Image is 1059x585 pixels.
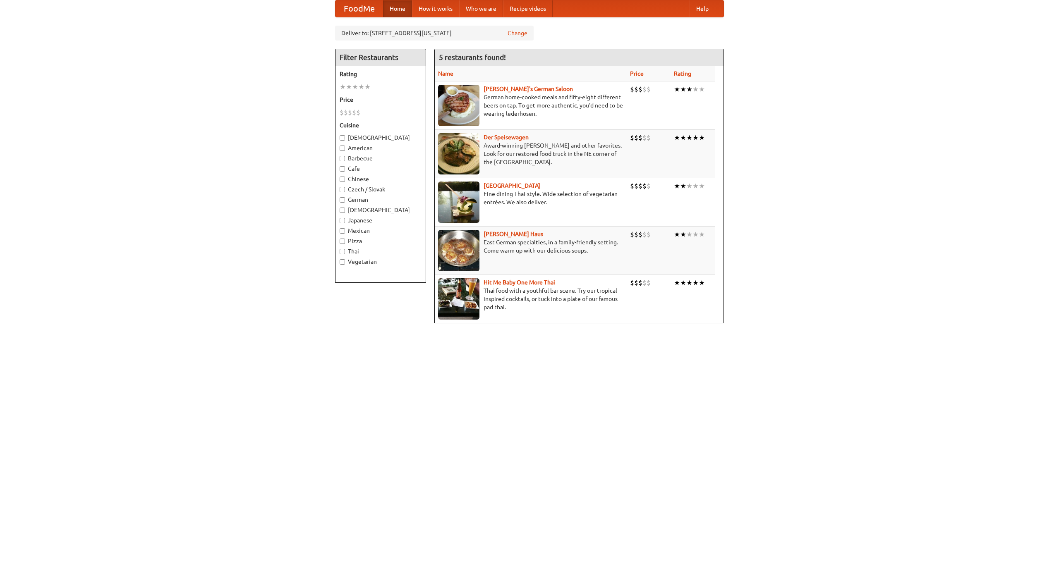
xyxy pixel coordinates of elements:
label: Chinese [340,175,422,183]
li: ★ [699,278,705,287]
input: Barbecue [340,156,345,161]
a: Recipe videos [503,0,553,17]
li: $ [638,133,642,142]
li: ★ [680,230,686,239]
li: $ [647,85,651,94]
h4: Filter Restaurants [335,49,426,66]
li: ★ [680,85,686,94]
li: ★ [699,133,705,142]
li: $ [638,230,642,239]
input: German [340,197,345,203]
li: ★ [699,230,705,239]
li: ★ [692,133,699,142]
a: Price [630,70,644,77]
li: $ [630,230,634,239]
li: $ [630,85,634,94]
li: ★ [692,85,699,94]
a: Help [690,0,715,17]
input: American [340,146,345,151]
li: $ [647,230,651,239]
li: $ [634,133,638,142]
label: [DEMOGRAPHIC_DATA] [340,206,422,214]
li: $ [634,230,638,239]
h5: Rating [340,70,422,78]
li: ★ [352,82,358,91]
li: $ [642,85,647,94]
input: Pizza [340,239,345,244]
input: [DEMOGRAPHIC_DATA] [340,135,345,141]
li: $ [634,181,638,191]
li: $ [638,181,642,191]
li: $ [340,108,344,117]
li: ★ [686,230,692,239]
img: speisewagen.jpg [438,133,479,174]
li: $ [642,278,647,287]
label: Barbecue [340,154,422,162]
a: Home [383,0,412,17]
li: ★ [364,82,371,91]
label: Mexican [340,227,422,235]
p: German home-cooked meals and fifty-eight different beers on tap. To get more authentic, you'd nee... [438,93,623,118]
label: Pizza [340,237,422,245]
li: ★ [340,82,346,91]
p: East German specialties, in a family-friendly setting. Come warm up with our delicious soups. [438,238,623,255]
div: Deliver to: [STREET_ADDRESS][US_STATE] [335,26,534,41]
label: Czech / Slovak [340,185,422,193]
img: kohlhaus.jpg [438,230,479,271]
input: Thai [340,249,345,254]
a: Der Speisewagen [484,134,529,141]
label: Cafe [340,165,422,173]
p: Fine dining Thai-style. Wide selection of vegetarian entrées. We also deliver. [438,190,623,206]
li: $ [647,133,651,142]
input: Czech / Slovak [340,187,345,192]
label: Vegetarian [340,258,422,266]
li: $ [642,181,647,191]
a: [PERSON_NAME]'s German Saloon [484,86,573,92]
li: $ [634,85,638,94]
label: [DEMOGRAPHIC_DATA] [340,134,422,142]
b: [PERSON_NAME] Haus [484,231,543,237]
img: babythai.jpg [438,278,479,320]
li: $ [344,108,348,117]
p: Thai food with a youthful bar scene. Try our tropical inspired cocktails, or tuck into a plate of... [438,287,623,311]
li: $ [647,181,651,191]
li: ★ [346,82,352,91]
li: ★ [686,133,692,142]
li: ★ [674,278,680,287]
li: $ [647,278,651,287]
img: satay.jpg [438,181,479,223]
li: $ [638,278,642,287]
label: Thai [340,247,422,255]
li: ★ [699,85,705,94]
li: $ [642,230,647,239]
label: American [340,144,422,152]
a: Hit Me Baby One More Thai [484,279,555,286]
h5: Price [340,96,422,104]
li: $ [352,108,356,117]
a: [GEOGRAPHIC_DATA] [484,182,540,189]
h5: Cuisine [340,121,422,129]
label: German [340,196,422,204]
a: Rating [674,70,691,77]
li: ★ [692,181,699,191]
li: ★ [680,278,686,287]
label: Japanese [340,216,422,224]
li: ★ [686,181,692,191]
li: $ [634,278,638,287]
a: Change [508,29,527,37]
li: $ [356,108,360,117]
a: FoodMe [335,0,383,17]
li: $ [642,133,647,142]
li: ★ [674,133,680,142]
input: Chinese [340,177,345,182]
a: How it works [412,0,459,17]
li: $ [348,108,352,117]
li: $ [638,85,642,94]
input: [DEMOGRAPHIC_DATA] [340,208,345,213]
li: ★ [686,278,692,287]
li: ★ [699,181,705,191]
a: Who we are [459,0,503,17]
